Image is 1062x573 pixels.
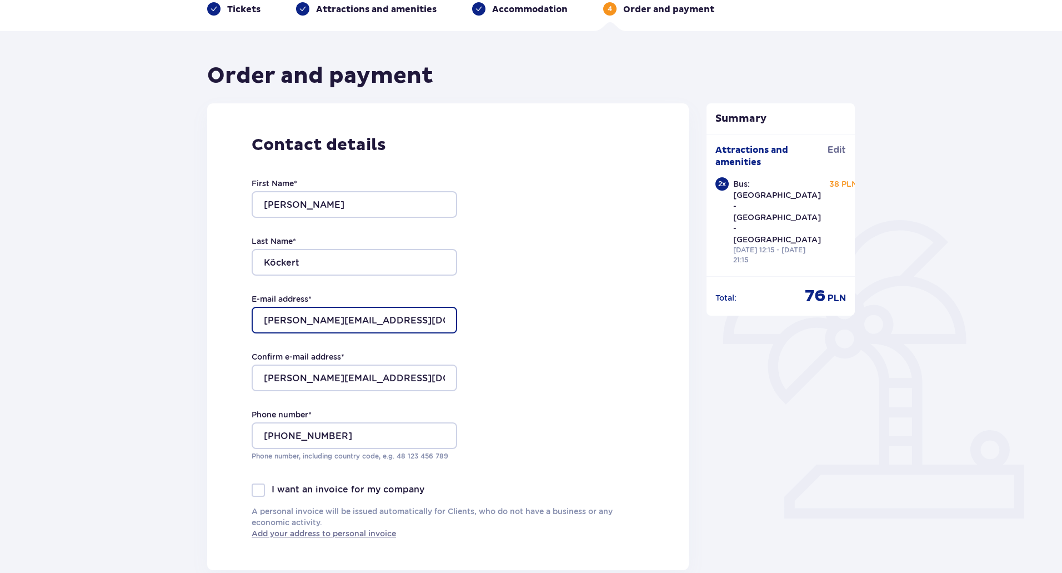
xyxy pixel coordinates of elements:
[252,365,457,391] input: Confirm e-mail address
[715,144,828,168] p: Attractions and amenities
[828,292,846,305] p: PLN
[252,134,644,156] p: Contact details
[316,3,437,16] p: Attractions and amenities
[252,236,296,247] label: Last Name *
[227,3,261,16] p: Tickets
[707,112,855,126] p: Summary
[733,245,821,265] p: [DATE] 12:15 - [DATE] 21:15
[252,191,457,218] input: First Name
[492,3,568,16] p: Accommodation
[829,178,858,190] p: 38 PLN
[252,528,396,539] a: Add your address to personal invoice
[252,178,297,189] label: First Name *
[733,178,821,245] p: Bus: [GEOGRAPHIC_DATA] - [GEOGRAPHIC_DATA] - [GEOGRAPHIC_DATA]
[828,144,846,156] a: Edit
[252,422,457,449] input: Phone number
[252,307,457,333] input: E-mail address
[207,62,433,90] h1: Order and payment
[252,351,344,362] label: Confirm e-mail address *
[608,4,612,14] p: 4
[272,484,424,496] p: I want an invoice for my company
[252,293,312,305] label: E-mail address *
[715,177,729,191] div: 2 x
[252,451,457,461] p: Phone number, including country code, e.g. 48 ​123 ​456 ​789
[805,286,825,307] p: 76
[715,292,737,303] p: Total :
[252,249,457,276] input: Last Name
[252,506,644,539] p: A personal invoice will be issued automatically for Clients, who do not have a business or any ec...
[623,3,714,16] p: Order and payment
[252,409,312,420] label: Phone number *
